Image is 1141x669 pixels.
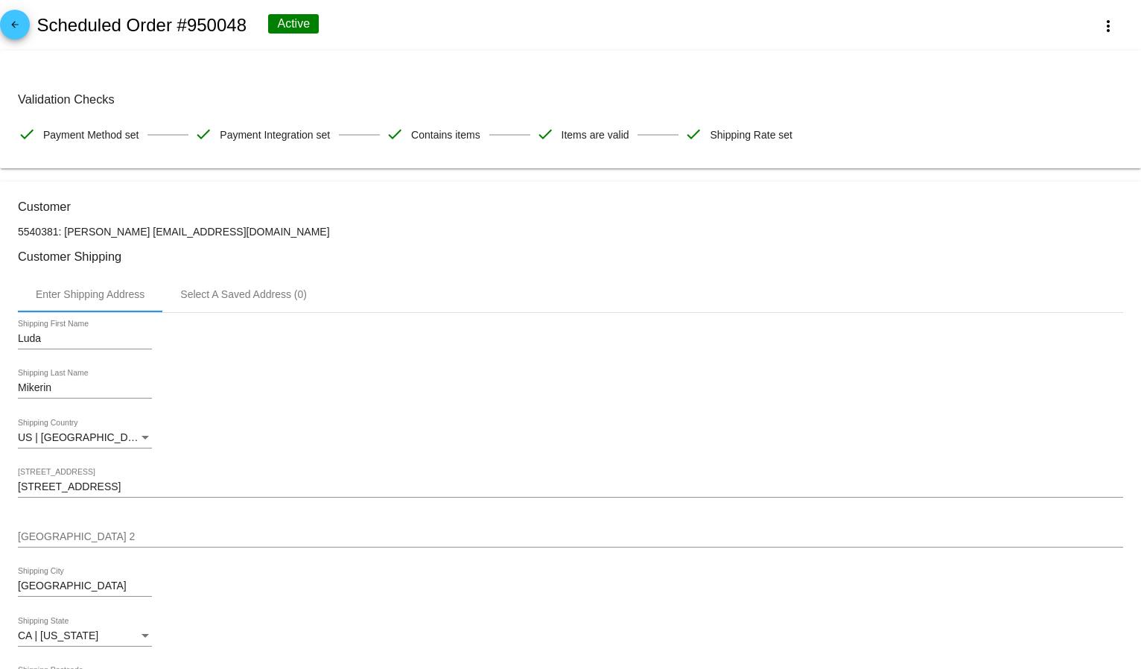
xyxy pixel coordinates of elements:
[194,125,212,143] mat-icon: check
[268,14,319,34] div: Active
[18,431,150,443] span: US | [GEOGRAPHIC_DATA]
[18,580,152,592] input: Shipping City
[684,125,702,143] mat-icon: check
[710,119,792,150] span: Shipping Rate set
[18,531,1123,543] input: Shipping Street 2
[411,119,480,150] span: Contains items
[220,119,330,150] span: Payment Integration set
[18,630,98,641] span: CA | [US_STATE]
[386,125,404,143] mat-icon: check
[562,119,629,150] span: Items are valid
[18,226,1123,238] p: 5540381: [PERSON_NAME] [EMAIL_ADDRESS][DOMAIN_NAME]
[180,288,307,300] div: Select A Saved Address (0)
[18,200,1123,214] h3: Customer
[18,250,1123,264] h3: Customer Shipping
[18,382,152,394] input: Shipping Last Name
[18,630,152,642] mat-select: Shipping State
[18,333,152,345] input: Shipping First Name
[536,125,554,143] mat-icon: check
[18,92,1123,107] h3: Validation Checks
[36,15,247,36] h2: Scheduled Order #950048
[18,481,1123,493] input: Shipping Street 1
[1099,17,1117,35] mat-icon: more_vert
[36,288,144,300] div: Enter Shipping Address
[18,125,36,143] mat-icon: check
[6,19,24,37] mat-icon: arrow_back
[18,432,152,444] mat-select: Shipping Country
[43,119,139,150] span: Payment Method set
